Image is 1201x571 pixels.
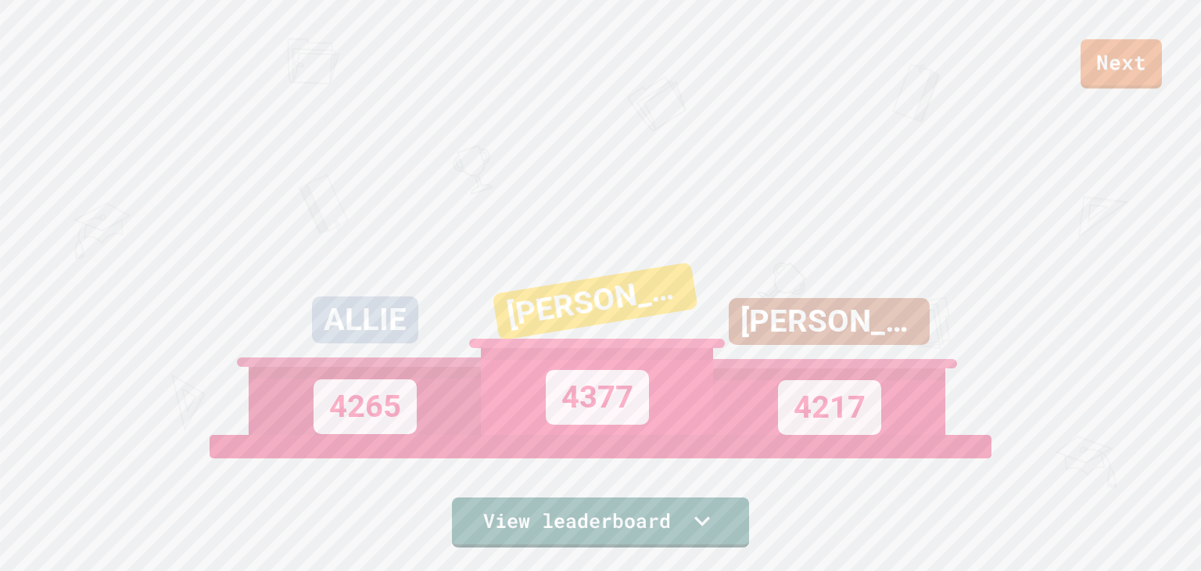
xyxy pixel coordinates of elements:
[314,379,417,434] div: 4265
[492,262,697,341] div: [PERSON_NAME]
[546,370,649,425] div: 4377
[312,296,418,343] div: ALLIE
[452,497,749,548] a: View leaderboard
[729,298,930,345] div: [PERSON_NAME]
[778,380,881,435] div: 4217
[1081,39,1162,88] a: Next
